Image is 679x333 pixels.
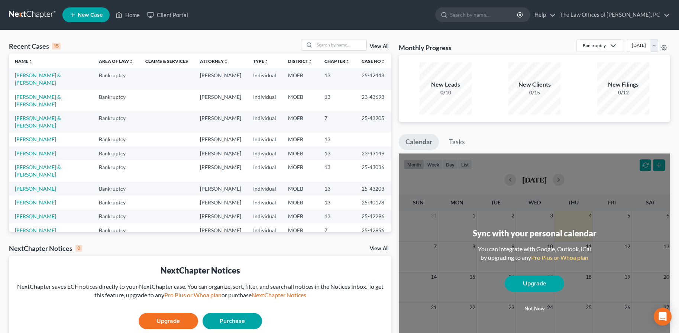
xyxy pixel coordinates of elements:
td: Bankruptcy [93,133,139,146]
td: Bankruptcy [93,111,139,132]
td: MOEB [282,182,319,195]
div: 0/15 [508,89,560,96]
td: 25-40178 [356,195,391,209]
div: 0/10 [420,89,472,96]
td: [PERSON_NAME] [194,68,247,90]
div: You can integrate with Google, Outlook, iCal by upgrading to any [475,245,594,262]
td: MOEB [282,133,319,146]
a: Nameunfold_more [15,58,33,64]
h3: Monthly Progress [399,43,452,52]
a: Purchase [203,313,262,329]
td: 13 [319,210,356,223]
td: Individual [247,223,282,237]
td: MOEB [282,195,319,209]
button: Not now [505,301,564,316]
td: [PERSON_NAME] [194,160,247,181]
a: [PERSON_NAME] & [PERSON_NAME] [15,94,61,107]
i: unfold_more [224,59,228,64]
a: Upgrade [505,275,564,292]
div: 15 [52,43,61,49]
a: [PERSON_NAME] & [PERSON_NAME] [15,72,61,86]
div: 0 [75,245,82,252]
div: NextChapter Notices [9,244,82,253]
td: MOEB [282,223,319,237]
a: Client Portal [143,8,192,22]
i: unfold_more [345,59,350,64]
i: unfold_more [264,59,269,64]
a: [PERSON_NAME] [15,136,56,142]
a: [PERSON_NAME] & [PERSON_NAME] [15,115,61,129]
a: Districtunfold_more [288,58,313,64]
td: 25-42956 [356,223,391,237]
td: MOEB [282,210,319,223]
i: unfold_more [308,59,313,64]
input: Search by name... [450,8,518,22]
div: 0/12 [597,89,649,96]
span: New Case [78,12,103,18]
td: 13 [319,160,356,181]
a: [PERSON_NAME] [15,213,56,219]
td: Bankruptcy [93,223,139,237]
td: Individual [247,90,282,111]
td: [PERSON_NAME] [194,210,247,223]
i: unfold_more [129,59,133,64]
td: Bankruptcy [93,160,139,181]
a: Tasks [442,134,472,150]
th: Claims & Services [139,54,194,68]
td: 25-43203 [356,182,391,195]
td: [PERSON_NAME] [194,223,247,237]
a: Typeunfold_more [253,58,269,64]
td: Bankruptcy [93,146,139,160]
div: Recent Cases [9,42,61,51]
td: 25-43205 [356,111,391,132]
a: Area of Lawunfold_more [99,58,133,64]
td: MOEB [282,68,319,90]
td: Bankruptcy [93,90,139,111]
i: unfold_more [28,59,33,64]
td: Individual [247,68,282,90]
td: Individual [247,195,282,209]
td: Bankruptcy [93,210,139,223]
a: Help [531,8,556,22]
i: unfold_more [381,59,385,64]
a: Pro Plus or Whoa plan [164,291,222,298]
div: New Filings [597,80,649,89]
td: 13 [319,146,356,160]
td: [PERSON_NAME] [194,195,247,209]
a: [PERSON_NAME] [15,199,56,206]
td: 7 [319,111,356,132]
a: View All [370,246,388,251]
td: Individual [247,146,282,160]
td: 23-43693 [356,90,391,111]
td: 13 [319,133,356,146]
td: [PERSON_NAME] [194,182,247,195]
div: Bankruptcy [583,42,606,49]
a: Chapterunfold_more [324,58,350,64]
div: NextChapter Notices [15,265,385,276]
td: [PERSON_NAME] [194,146,247,160]
div: NextChapter saves ECF notices directly to your NextChapter case. You can organize, sort, filter, ... [15,282,385,300]
td: 13 [319,182,356,195]
td: 23-43149 [356,146,391,160]
div: Open Intercom Messenger [654,308,672,326]
td: 7 [319,223,356,237]
a: Case Nounfold_more [362,58,385,64]
td: MOEB [282,90,319,111]
a: The Law Offices of [PERSON_NAME], PC [556,8,670,22]
td: 13 [319,195,356,209]
td: Individual [247,111,282,132]
td: Bankruptcy [93,195,139,209]
td: 25-42296 [356,210,391,223]
a: Upgrade [139,313,198,329]
td: Individual [247,160,282,181]
input: Search by name... [314,39,366,50]
a: [PERSON_NAME] [15,227,56,233]
div: New Leads [420,80,472,89]
td: Individual [247,210,282,223]
a: Calendar [399,134,439,150]
td: Bankruptcy [93,182,139,195]
td: 25-42448 [356,68,391,90]
td: Bankruptcy [93,68,139,90]
a: View All [370,44,388,49]
a: [PERSON_NAME] [15,185,56,192]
